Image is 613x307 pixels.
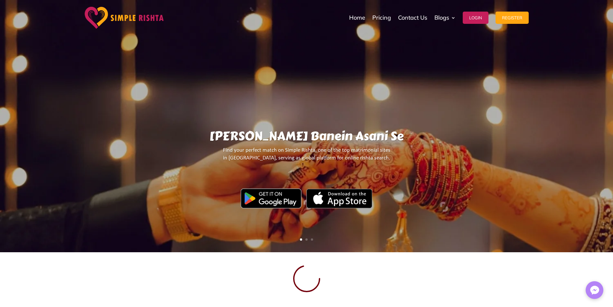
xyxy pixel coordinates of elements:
h1: [PERSON_NAME] Banein Asani Se [80,129,533,147]
a: Register [496,2,529,34]
a: Home [349,2,365,34]
a: 2 [305,238,308,241]
img: Messenger [588,284,601,297]
a: Blogs [434,2,456,34]
img: Google Play [241,188,302,208]
button: Register [496,12,529,24]
a: Contact Us [398,2,427,34]
a: 3 [311,238,313,241]
button: Login [463,12,488,24]
p: Find your perfect match on Simple Rishta, one of the top matrimonial sites in [GEOGRAPHIC_DATA], ... [80,147,533,168]
a: Pricing [372,2,391,34]
a: Login [463,2,488,34]
a: 1 [300,238,302,241]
